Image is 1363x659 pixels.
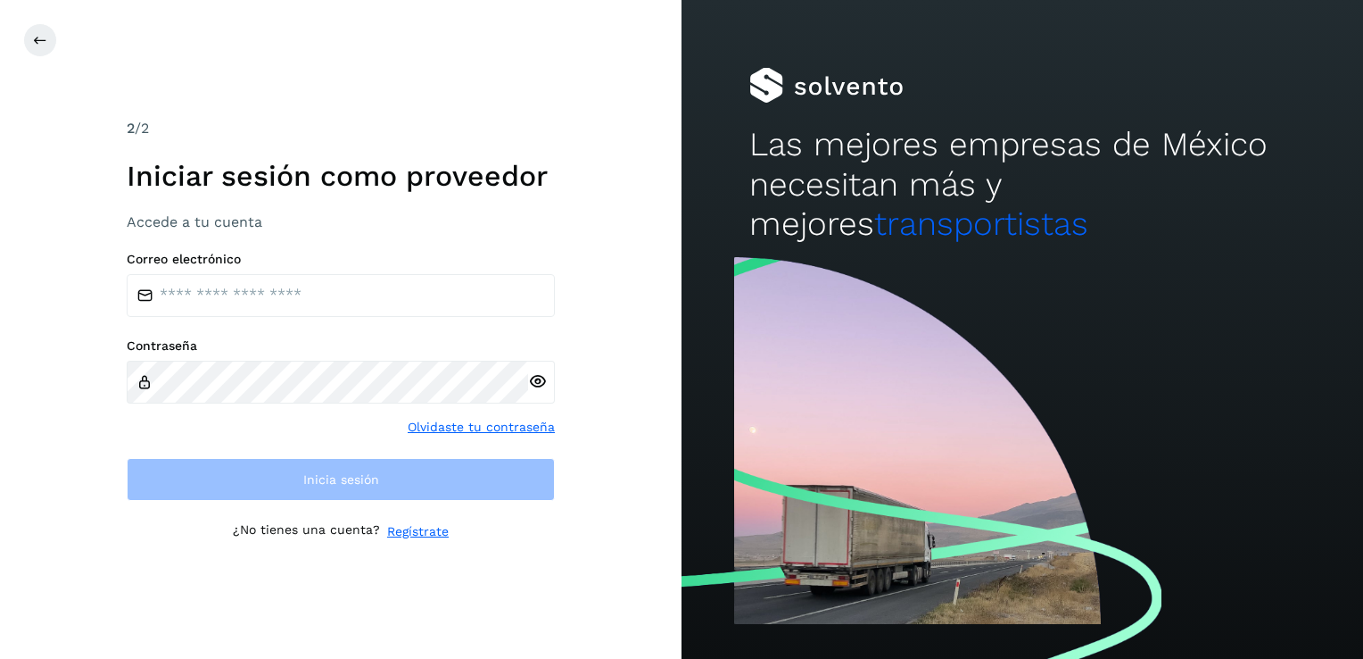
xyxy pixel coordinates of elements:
[127,118,555,139] div: /2
[127,458,555,501] button: Inicia sesión
[127,159,555,193] h1: Iniciar sesión como proveedor
[127,338,555,354] label: Contraseña
[387,522,449,541] a: Regístrate
[749,125,1294,244] h2: Las mejores empresas de México necesitan más y mejores
[874,204,1088,243] span: transportistas
[127,213,555,230] h3: Accede a tu cuenta
[127,252,555,267] label: Correo electrónico
[127,120,135,137] span: 2
[303,473,379,486] span: Inicia sesión
[408,418,555,437] a: Olvidaste tu contraseña
[233,522,380,541] p: ¿No tienes una cuenta?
